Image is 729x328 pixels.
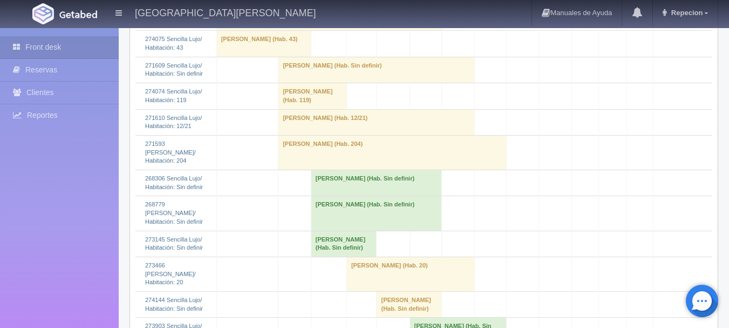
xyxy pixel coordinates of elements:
img: Getabed [32,3,54,24]
a: 274075 Sencilla Lujo/Habitación: 43 [145,36,202,51]
a: 268306 Sencilla Lujo/Habitación: Sin definir [145,175,203,190]
a: 271593 [PERSON_NAME]/Habitación: 204 [145,140,196,164]
td: [PERSON_NAME] (Hab. 43) [216,31,311,57]
td: [PERSON_NAME] (Hab. Sin definir) [377,292,441,318]
a: 274074 Sencilla Lujo/Habitación: 119 [145,88,202,103]
a: 273466 [PERSON_NAME]/Habitación: 20 [145,262,196,285]
a: 271610 Sencilla Lujo/Habitación: 12/21 [145,115,202,130]
td: [PERSON_NAME] (Hab. 119) [278,83,347,109]
a: 271609 Sencilla Lujo/Habitación: Sin definir [145,62,203,77]
span: Repecion [669,9,703,17]
a: 274144 Sencilla Lujo/Habitación: Sin definir [145,297,203,312]
td: [PERSON_NAME] (Hab. Sin definir) [311,170,441,196]
h4: [GEOGRAPHIC_DATA][PERSON_NAME] [135,5,316,19]
td: [PERSON_NAME] (Hab. Sin definir) [278,57,475,83]
a: 273145 Sencilla Lujo/Habitación: Sin definir [145,236,203,251]
img: Getabed [59,10,97,18]
td: [PERSON_NAME] (Hab. 12/21) [278,109,475,135]
a: 268779 [PERSON_NAME]/Habitación: Sin definir [145,201,203,224]
td: [PERSON_NAME] (Hab. 20) [346,257,474,291]
td: [PERSON_NAME] (Hab. 204) [278,135,507,170]
td: [PERSON_NAME] (Hab. Sin definir) [311,231,377,257]
td: [PERSON_NAME] (Hab. Sin definir) [311,196,441,231]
